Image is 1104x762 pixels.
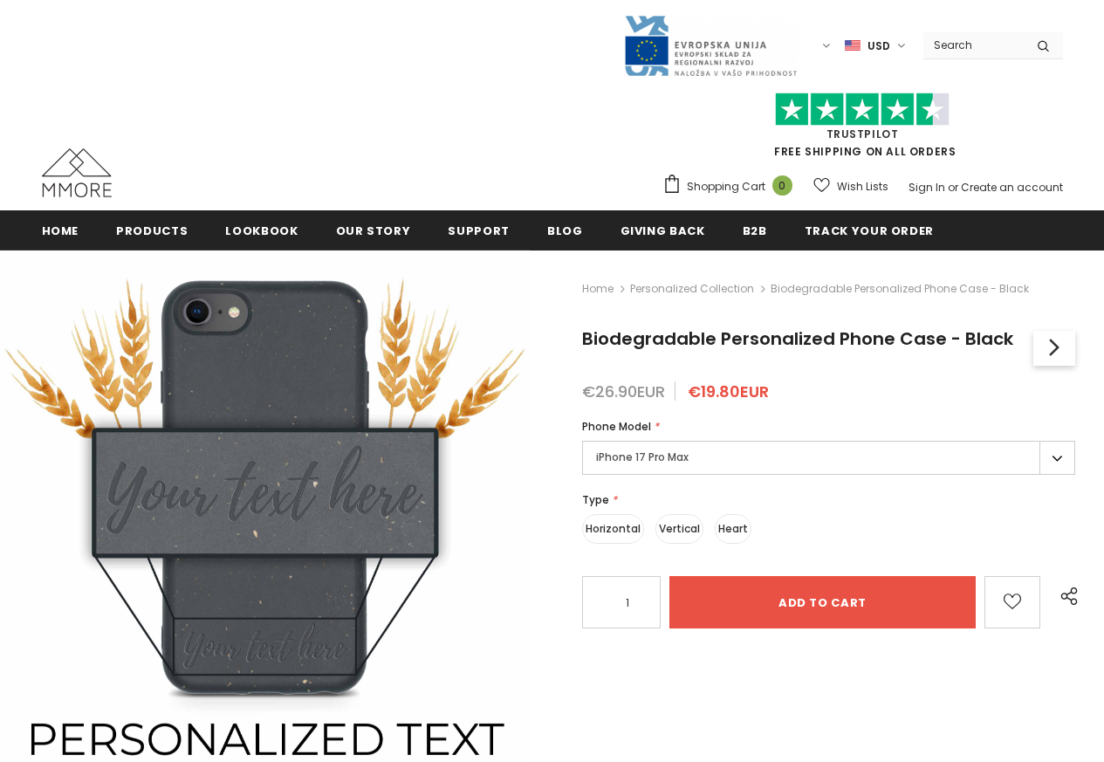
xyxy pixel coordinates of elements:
[547,210,583,250] a: Blog
[621,210,705,250] a: Giving back
[336,223,411,239] span: Our Story
[805,223,934,239] span: Track your order
[662,174,801,200] a: Shopping Cart 0
[42,223,79,239] span: Home
[42,210,79,250] a: Home
[655,514,703,544] label: Vertical
[772,175,792,196] span: 0
[582,419,651,434] span: Phone Model
[961,180,1063,195] a: Create an account
[582,441,1075,475] label: iPhone 17 Pro Max
[837,178,888,196] span: Wish Lists
[623,38,798,52] a: Javni Razpis
[42,148,112,197] img: MMORE Cases
[448,210,510,250] a: support
[336,210,411,250] a: Our Story
[116,210,188,250] a: Products
[623,14,798,78] img: Javni Razpis
[669,576,976,628] input: Add to cart
[582,278,614,299] a: Home
[582,514,644,544] label: Horizontal
[582,326,1013,351] span: Biodegradable Personalized Phone Case - Black
[923,32,1024,58] input: Search Site
[909,180,945,195] a: Sign In
[775,93,950,127] img: Trust Pilot Stars
[225,210,298,250] a: Lookbook
[813,171,888,202] a: Wish Lists
[845,38,861,53] img: USD
[867,38,890,55] span: USD
[687,178,765,196] span: Shopping Cart
[948,180,958,195] span: or
[116,223,188,239] span: Products
[582,492,609,507] span: Type
[715,514,751,544] label: Heart
[743,210,767,250] a: B2B
[630,281,754,296] a: Personalized Collection
[621,223,705,239] span: Giving back
[688,381,769,402] span: €19.80EUR
[225,223,298,239] span: Lookbook
[448,223,510,239] span: support
[582,381,665,402] span: €26.90EUR
[826,127,899,141] a: Trustpilot
[662,100,1063,159] span: FREE SHIPPING ON ALL ORDERS
[743,223,767,239] span: B2B
[771,278,1029,299] span: Biodegradable Personalized Phone Case - Black
[547,223,583,239] span: Blog
[805,210,934,250] a: Track your order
